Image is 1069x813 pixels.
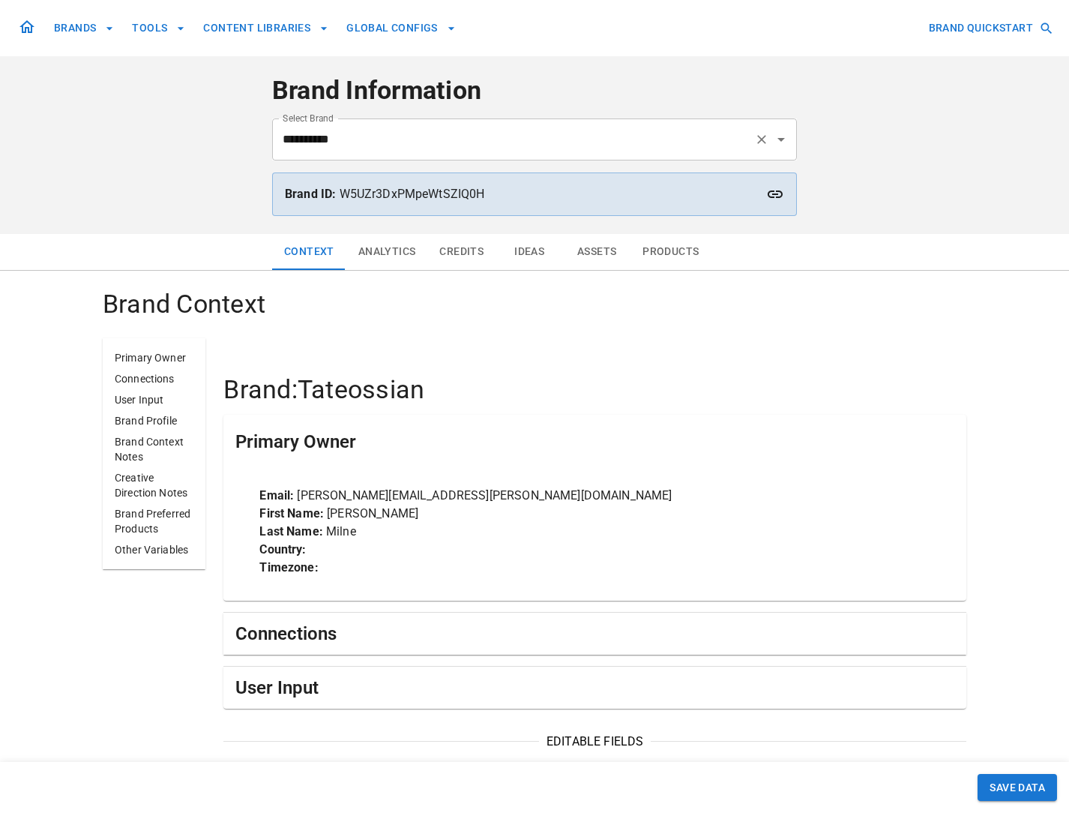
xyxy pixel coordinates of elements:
[259,523,930,541] p: Milne
[283,112,334,124] label: Select Brand
[197,14,334,42] button: CONTENT LIBRARIES
[771,129,792,150] button: Open
[103,289,966,320] h4: Brand Context
[285,185,784,203] p: W5UZr3DxPMpeWtSZIQ0H
[115,542,193,557] p: Other Variables
[259,524,323,538] strong: Last Name:
[427,234,496,270] button: Credits
[259,560,318,574] strong: Timezone:
[48,14,120,42] button: BRANDS
[223,374,966,406] h4: Brand: Tateossian
[115,413,193,428] p: Brand Profile
[259,505,930,523] p: [PERSON_NAME]
[340,14,462,42] button: GLOBAL CONFIGS
[223,667,966,709] div: User Input
[115,470,193,500] p: Creative Direction Notes
[259,488,294,502] strong: Email:
[496,234,563,270] button: Ideas
[115,506,193,536] p: Brand Preferred Products
[923,14,1057,42] button: BRAND QUICKSTART
[272,75,797,106] h4: Brand Information
[115,350,193,365] p: Primary Owner
[346,234,428,270] button: Analytics
[751,129,772,150] button: Clear
[978,774,1057,802] button: SAVE DATA
[235,430,356,454] h5: Primary Owner
[259,542,306,556] strong: Country:
[126,14,191,42] button: TOOLS
[235,676,319,700] h5: User Input
[259,487,930,505] p: [PERSON_NAME][EMAIL_ADDRESS][PERSON_NAME][DOMAIN_NAME]
[539,733,650,751] span: EDITABLE FIELDS
[259,506,324,520] strong: First Name:
[272,234,346,270] button: Context
[563,234,630,270] button: Assets
[223,415,966,469] div: Primary Owner
[285,187,336,201] strong: Brand ID:
[115,371,193,386] p: Connections
[115,434,193,464] p: Brand Context Notes
[223,613,966,655] div: Connections
[630,234,711,270] button: Products
[235,622,337,646] h5: Connections
[115,392,193,407] p: User Input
